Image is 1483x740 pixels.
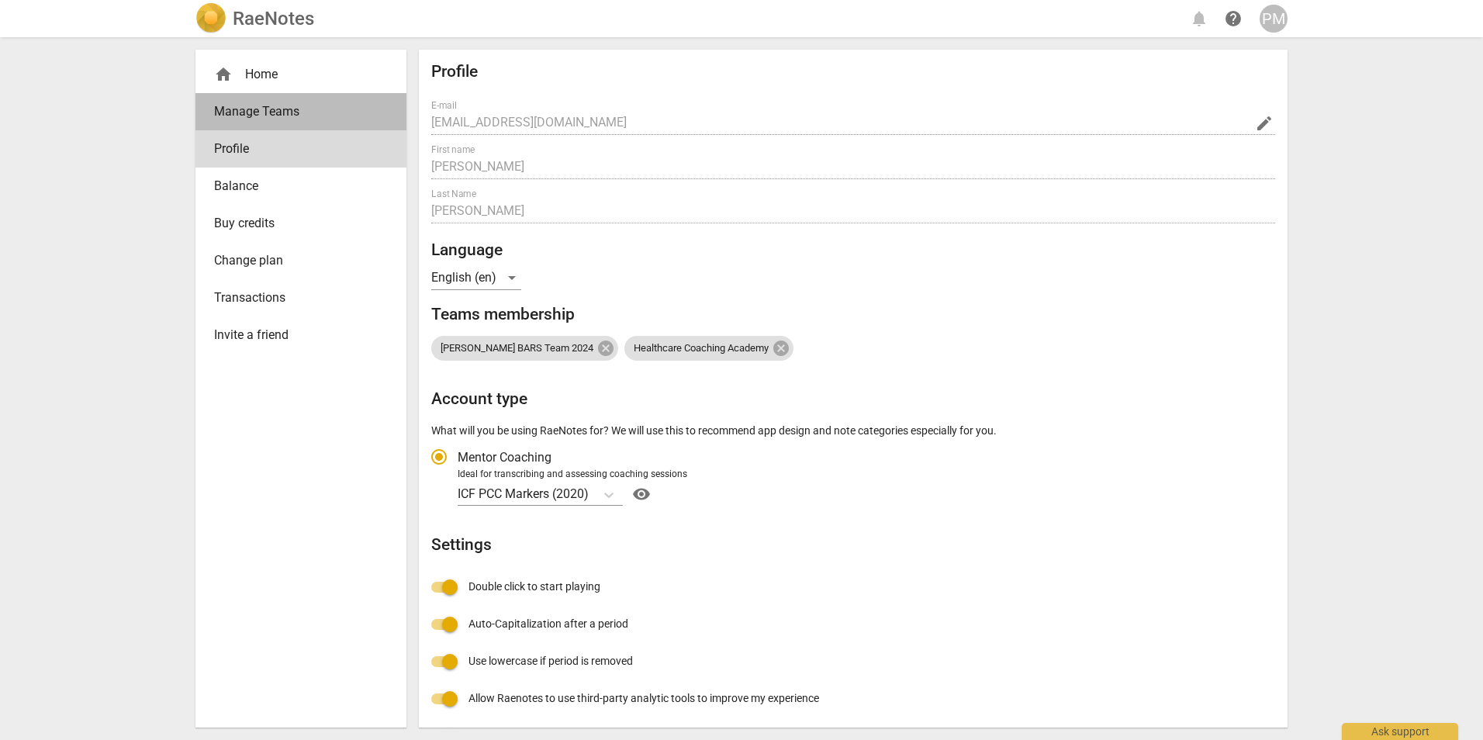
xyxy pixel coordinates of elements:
[195,130,406,168] a: Profile
[624,336,793,361] div: Healthcare Coaching Academy
[431,438,1275,507] div: Account type
[431,343,603,354] span: [PERSON_NAME] BARS Team 2024
[431,389,1275,409] h2: Account type
[1224,9,1243,28] span: help
[214,177,375,195] span: Balance
[431,535,1275,555] h2: Settings
[214,251,375,270] span: Change plan
[431,240,1275,260] h2: Language
[431,305,1275,324] h2: Teams membership
[1342,723,1458,740] div: Ask support
[195,242,406,279] a: Change plan
[468,690,819,707] span: Allow Raenotes to use third-party analytic tools to improve my experience
[431,62,1275,81] h2: Profile
[214,326,375,344] span: Invite a friend
[431,145,475,154] label: First name
[195,279,406,316] a: Transactions
[458,485,589,503] p: ICF PCC Markers (2020)
[214,289,375,307] span: Transactions
[1253,112,1275,134] button: Change Email
[431,423,1275,439] p: What will you be using RaeNotes for? We will use this to recommend app design and note categories...
[468,616,628,632] span: Auto-Capitalization after a period
[431,336,618,361] div: [PERSON_NAME] BARS Team 2024
[214,65,375,84] div: Home
[629,482,654,507] button: Help
[195,3,314,34] a: LogoRaeNotes
[214,65,233,84] span: home
[214,214,375,233] span: Buy credits
[1260,5,1288,33] button: PM
[468,579,600,595] span: Double click to start playing
[431,265,521,290] div: English (en)
[233,8,314,29] h2: RaeNotes
[195,316,406,354] a: Invite a friend
[458,448,551,466] span: Mentor Coaching
[468,653,633,669] span: Use lowercase if period is removed
[195,3,226,34] img: Logo
[195,56,406,93] div: Home
[623,482,654,507] a: Help
[195,205,406,242] a: Buy credits
[431,189,476,199] label: Last Name
[431,101,457,110] label: E-mail
[1219,5,1247,33] a: Help
[1255,114,1274,133] span: edit
[458,468,1270,482] div: Ideal for transcribing and assessing coaching sessions
[590,487,593,502] input: Ideal for transcribing and assessing coaching sessionsICF PCC Markers (2020)Help
[195,168,406,205] a: Balance
[629,485,654,503] span: visibility
[214,140,375,158] span: Profile
[195,93,406,130] a: Manage Teams
[624,343,778,354] span: Healthcare Coaching Academy
[214,102,375,121] span: Manage Teams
